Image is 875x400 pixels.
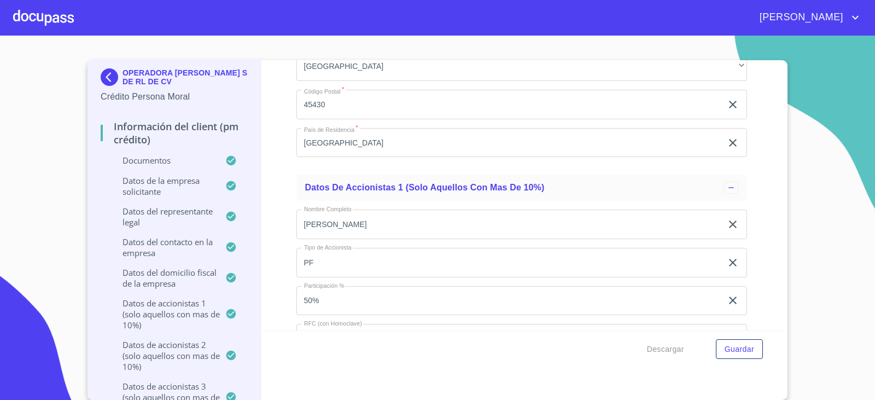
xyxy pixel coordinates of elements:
[101,68,122,86] img: Docupass spot blue
[647,343,684,356] span: Descargar
[726,218,739,231] button: clear input
[122,68,248,86] p: OPERADORA [PERSON_NAME] S DE RL DE CV
[101,206,225,228] p: Datos del representante legal
[726,294,739,307] button: clear input
[101,236,225,258] p: Datos del contacto en la empresa
[725,343,754,356] span: Guardar
[101,120,248,146] p: Información del Client (PM crédito)
[101,90,248,103] p: Crédito Persona Moral
[726,256,739,269] button: clear input
[726,98,739,111] button: clear input
[101,68,248,90] div: OPERADORA [PERSON_NAME] S DE RL DE CV
[296,175,748,201] div: Datos de accionistas 1 (solo aquellos con mas de 10%)
[101,267,225,289] p: Datos del domicilio fiscal de la empresa
[751,9,862,26] button: account of current user
[643,339,689,360] button: Descargar
[751,9,849,26] span: [PERSON_NAME]
[101,339,225,372] p: Datos de accionistas 2 (solo aquellos con mas de 10%)
[305,183,545,192] span: Datos de accionistas 1 (solo aquellos con mas de 10%)
[716,339,763,360] button: Guardar
[726,136,739,149] button: clear input
[101,298,225,331] p: Datos de accionistas 1 (solo aquellos con mas de 10%)
[296,52,748,82] div: [GEOGRAPHIC_DATA]
[101,155,225,166] p: Documentos
[101,175,225,197] p: Datos de la empresa solicitante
